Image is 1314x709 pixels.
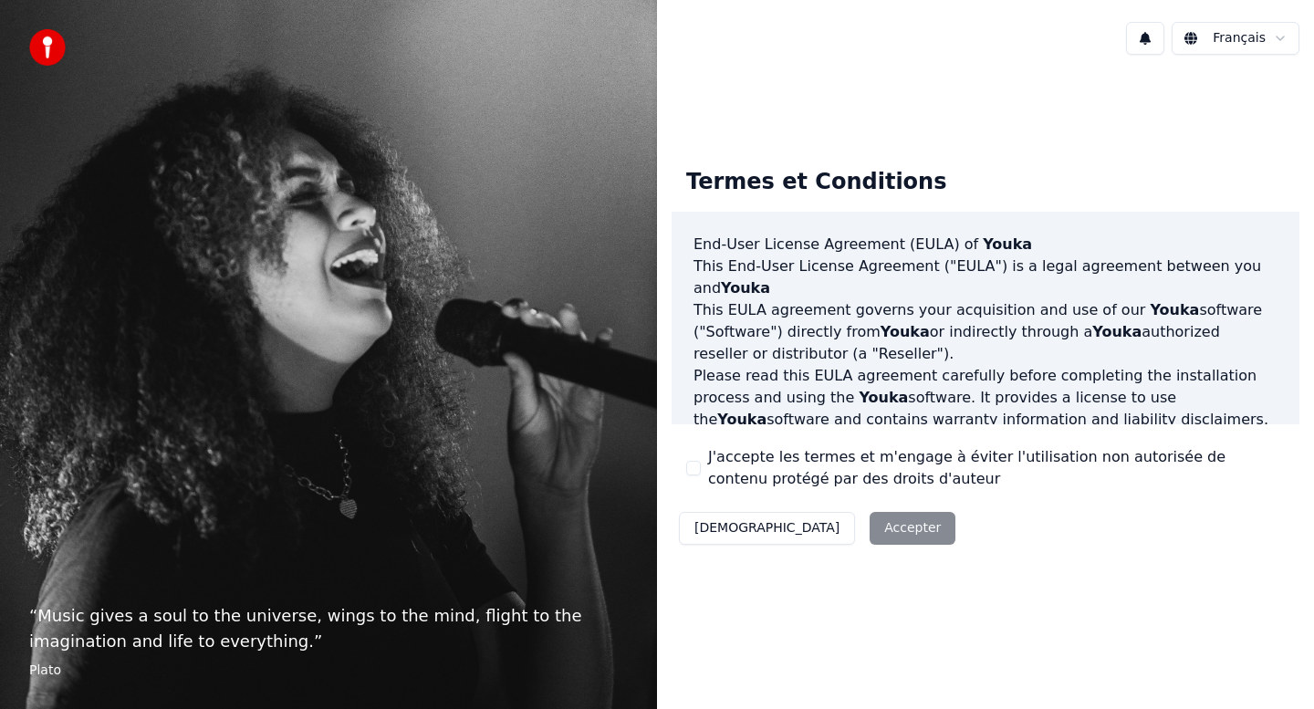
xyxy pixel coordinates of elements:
p: “ Music gives a soul to the universe, wings to the mind, flight to the imagination and life to ev... [29,603,628,654]
span: Youka [983,235,1032,253]
span: Youka [1092,323,1142,340]
button: [DEMOGRAPHIC_DATA] [679,512,855,545]
span: Youka [881,323,930,340]
span: Youka [1150,301,1199,318]
p: Please read this EULA agreement carefully before completing the installation process and using th... [693,365,1277,431]
p: This End-User License Agreement ("EULA") is a legal agreement between you and [693,255,1277,299]
img: youka [29,29,66,66]
span: Youka [859,389,908,406]
span: Youka [721,279,770,297]
div: Termes et Conditions [672,153,961,212]
label: J'accepte les termes et m'engage à éviter l'utilisation non autorisée de contenu protégé par des ... [708,446,1285,490]
h3: End-User License Agreement (EULA) of [693,234,1277,255]
p: This EULA agreement governs your acquisition and use of our software ("Software") directly from o... [693,299,1277,365]
span: Youka [717,411,766,428]
footer: Plato [29,662,628,680]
